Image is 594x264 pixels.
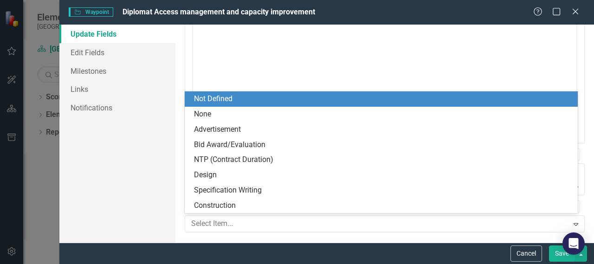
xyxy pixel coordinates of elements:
div: Open Intercom Messenger [562,232,585,255]
span: Waypoint [69,7,113,17]
a: Milestones [59,62,175,80]
div: Advertisement [194,124,572,135]
span: Diplomat Access management and capacity improvement [123,7,315,16]
p: Project has not started. A scope needs to be drafted to identify the access management component ... [2,2,381,36]
a: Notifications [59,98,175,117]
div: Not Defined [194,94,572,104]
a: Edit Fields [59,43,175,62]
button: Save [549,245,575,262]
div: Bid Award/Evaluation [194,140,572,150]
a: Links [59,80,175,98]
div: Specification Writing [194,185,572,196]
div: None [194,109,572,120]
div: Design [194,170,572,180]
button: Cancel [510,245,542,262]
div: NTP (Contract Duration) [194,155,572,165]
a: Update Fields [59,25,175,43]
div: Construction [194,200,572,211]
